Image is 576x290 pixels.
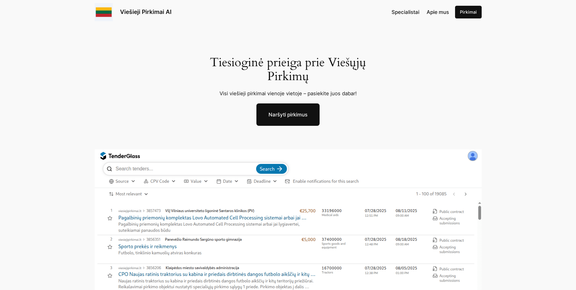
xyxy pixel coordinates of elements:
[392,8,419,16] a: Specialistai
[256,103,320,126] a: Naršyti pirkimus
[427,8,449,16] a: Apie mus
[455,6,482,18] a: Pirkimai
[392,8,449,16] nav: Navigation
[427,9,449,15] span: Apie mus
[203,90,373,97] p: Visi viešieji pirkimai vienoje vietoje – pasiekite juos dabar!
[95,3,113,21] img: Viešieji pirkimai logo
[120,8,171,15] a: Viešieji Pirkimai AI
[203,56,373,83] h1: Tiesioginė prieiga prie Viešųjų Pirkimų
[392,9,419,15] span: Specialistai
